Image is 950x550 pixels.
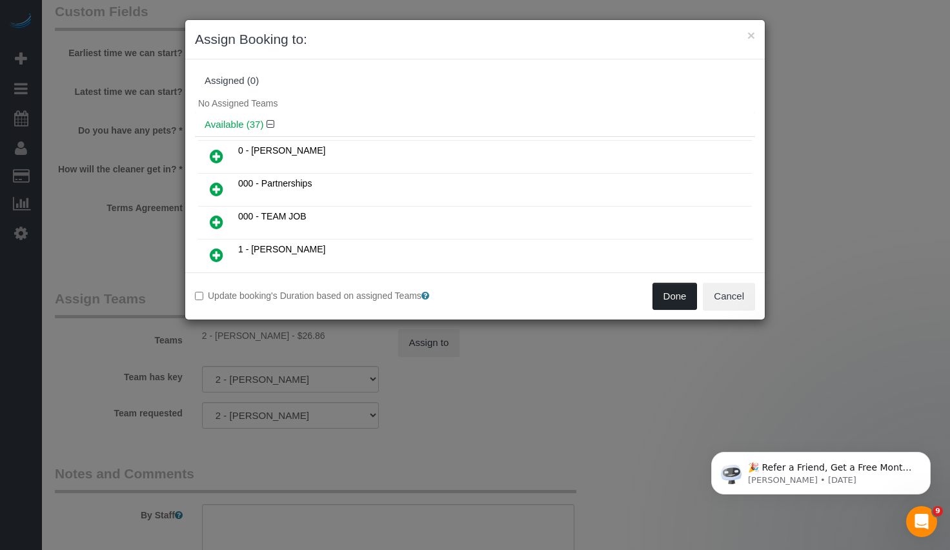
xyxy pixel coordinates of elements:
iframe: Intercom live chat [906,506,937,537]
button: × [747,28,755,42]
div: Assigned (0) [205,76,745,87]
input: Update booking's Duration based on assigned Teams [195,292,203,300]
label: Update booking's Duration based on assigned Teams [195,289,465,302]
span: 0 - [PERSON_NAME] [238,145,325,156]
h4: Available (37) [205,119,745,130]
iframe: Intercom notifications message [692,425,950,515]
span: 000 - Partnerships [238,178,312,188]
button: Cancel [703,283,755,310]
button: Done [652,283,698,310]
h3: Assign Booking to: [195,30,755,49]
span: 9 [933,506,943,516]
span: No Assigned Teams [198,98,278,108]
span: 000 - TEAM JOB [238,211,307,221]
span: 1 - [PERSON_NAME] [238,244,325,254]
